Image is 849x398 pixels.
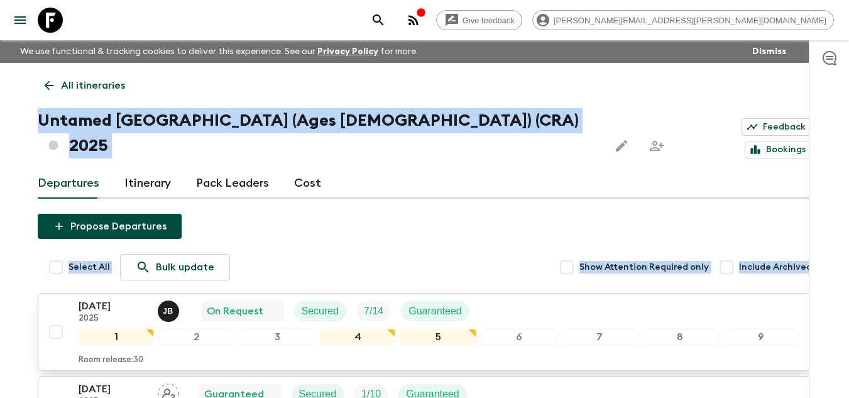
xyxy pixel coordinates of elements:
[159,329,234,345] div: 2
[547,16,833,25] span: [PERSON_NAME][EMAIL_ADDRESS][PERSON_NAME][DOMAIN_NAME]
[579,261,709,274] span: Show Attention Required only
[15,40,423,63] p: We use functional & tracking cookies to deliver this experience. See our for more.
[294,169,321,199] a: Cost
[79,314,148,324] p: 2025
[723,329,798,345] div: 9
[481,329,557,345] div: 6
[38,169,99,199] a: Departures
[79,382,148,397] p: [DATE]
[38,214,182,239] button: Propose Departures
[745,141,812,158] a: Bookings
[408,304,462,319] p: Guaranteed
[742,118,812,136] a: Feedback
[38,73,132,98] a: All itineraries
[68,261,110,274] span: Select All
[294,301,347,321] div: Secured
[124,169,171,199] a: Itinerary
[400,329,476,345] div: 5
[158,304,182,314] span: Joe Bernini
[356,301,391,321] div: Trip Fill
[364,304,383,319] p: 7 / 14
[38,108,600,158] h1: Untamed [GEOGRAPHIC_DATA] (Ages [DEMOGRAPHIC_DATA]) (CRA) 2025
[38,293,812,371] button: [DATE]2025Joe BerniniOn RequestSecuredTrip FillGuaranteed123456789Room release:30
[120,254,230,280] a: Bulk update
[739,261,812,274] span: Include Archived
[196,169,269,199] a: Pack Leaders
[642,329,718,345] div: 8
[317,47,378,56] a: Privacy Policy
[456,16,522,25] span: Give feedback
[436,10,522,30] a: Give feedback
[207,304,263,319] p: On Request
[562,329,637,345] div: 7
[156,260,214,275] p: Bulk update
[158,301,182,322] button: JB
[644,133,669,158] span: Share this itinerary
[366,8,391,33] button: search adventures
[609,133,634,158] button: Edit this itinerary
[8,8,33,33] button: menu
[239,329,315,345] div: 3
[79,299,148,314] p: [DATE]
[79,329,154,345] div: 1
[61,78,125,93] p: All itineraries
[158,387,179,397] span: Assign pack leader
[79,355,143,365] p: Room release: 30
[302,304,339,319] p: Secured
[163,306,173,316] p: J B
[320,329,395,345] div: 4
[532,10,834,30] div: [PERSON_NAME][EMAIL_ADDRESS][PERSON_NAME][DOMAIN_NAME]
[749,43,789,60] button: Dismiss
